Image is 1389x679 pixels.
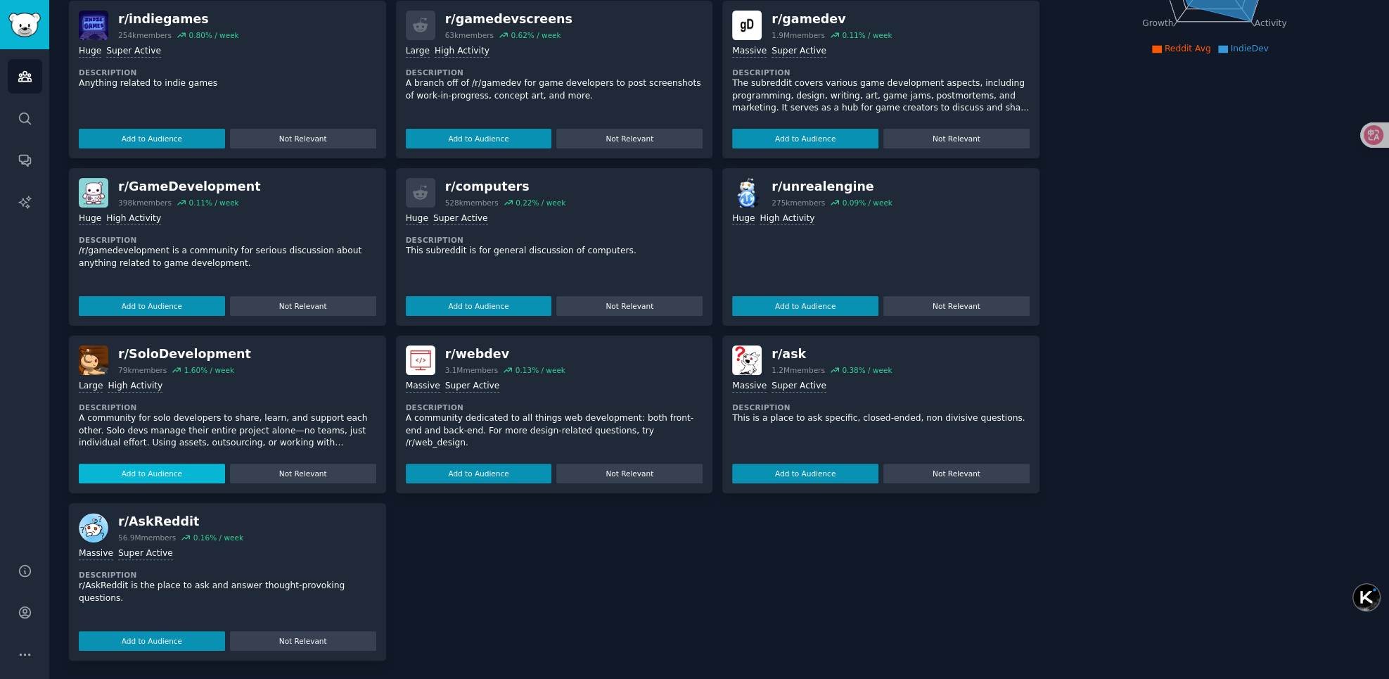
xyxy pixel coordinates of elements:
[184,365,234,375] div: 1.60 % / week
[732,68,1030,77] dt: Description
[406,412,703,450] p: A community dedicated to all things web development: both front-end and back-end. For more design...
[732,402,1030,412] dt: Description
[230,631,376,651] button: Not Relevant
[406,129,552,148] button: Add to Audience
[106,212,161,226] div: High Activity
[118,198,172,208] div: 398k members
[772,178,892,196] div: r/ unrealengine
[1165,44,1211,53] span: Reddit Avg
[883,464,1030,483] button: Not Relevant
[79,513,108,542] img: AskReddit
[445,380,500,393] div: Super Active
[732,464,878,483] button: Add to Audience
[732,212,755,226] div: Huge
[772,365,825,375] div: 1.2M members
[406,380,440,393] div: Massive
[732,11,762,40] img: gamedev
[732,412,1030,425] p: This is a place to ask specific, closed-ended, non divisive questions.
[79,212,101,226] div: Huge
[445,178,566,196] div: r/ computers
[406,345,435,375] img: webdev
[760,212,814,226] div: High Activity
[79,296,225,316] button: Add to Audience
[772,198,825,208] div: 275k members
[883,296,1030,316] button: Not Relevant
[118,547,173,561] div: Super Active
[106,45,161,58] div: Super Active
[79,547,113,561] div: Massive
[842,30,892,40] div: 0.11 % / week
[79,68,376,77] dt: Description
[406,212,428,226] div: Huge
[108,380,162,393] div: High Activity
[511,30,561,40] div: 0.62 % / week
[843,198,892,208] div: 0.09 % / week
[556,464,703,483] button: Not Relevant
[445,11,572,28] div: r/ gamedevscreens
[230,129,376,148] button: Not Relevant
[732,77,1030,115] p: The subreddit covers various game development aspects, including programming, design, writing, ar...
[118,513,243,531] div: r/ AskReddit
[118,533,176,542] div: 56.9M members
[79,235,376,245] dt: Description
[445,345,565,363] div: r/ webdev
[406,296,552,316] button: Add to Audience
[118,30,172,40] div: 254k members
[79,570,376,580] dt: Description
[556,296,703,316] button: Not Relevant
[1231,44,1269,53] span: IndieDev
[79,77,376,90] p: Anything related to indie games
[406,245,703,258] p: This subreddit is for general discussion of computers.
[516,365,565,375] div: 0.13 % / week
[406,464,552,483] button: Add to Audience
[8,13,41,37] img: GummySearch logo
[732,45,767,58] div: Massive
[79,11,108,40] img: indiegames
[1142,18,1173,28] tspan: Growth
[118,365,167,375] div: 79k members
[772,380,826,393] div: Super Active
[772,45,826,58] div: Super Active
[445,30,494,40] div: 63k members
[732,345,762,375] img: ask
[406,402,703,412] dt: Description
[406,235,703,245] dt: Description
[732,178,762,208] img: unrealengine
[883,129,1030,148] button: Not Relevant
[79,412,376,450] p: A community for solo developers to share, learn, and support each other. Solo devs manage their e...
[230,296,376,316] button: Not Relevant
[445,198,499,208] div: 528k members
[79,245,376,269] p: /r/gamedevelopment is a community for serious discussion about anything related to game development.
[406,68,703,77] dt: Description
[188,30,238,40] div: 0.80 % / week
[188,198,238,208] div: 0.11 % / week
[118,11,239,28] div: r/ indiegames
[435,45,489,58] div: High Activity
[406,45,430,58] div: Large
[772,345,892,363] div: r/ ask
[445,365,499,375] div: 3.1M members
[79,178,108,208] img: GameDevelopment
[79,45,101,58] div: Huge
[516,198,565,208] div: 0.22 % / week
[772,11,892,28] div: r/ gamedev
[732,380,767,393] div: Massive
[79,380,103,393] div: Large
[1254,18,1286,28] tspan: Activity
[79,580,376,604] p: r/AskReddit is the place to ask and answer thought-provoking questions.
[433,212,488,226] div: Super Active
[79,631,225,651] button: Add to Audience
[79,345,108,375] img: SoloDevelopment
[230,464,376,483] button: Not Relevant
[79,464,225,483] button: Add to Audience
[79,129,225,148] button: Add to Audience
[772,30,825,40] div: 1.9M members
[842,365,892,375] div: 0.38 % / week
[406,77,703,102] p: A branch off of /r/gamedev for game developers to post screenshots of work-in-progress, concept a...
[193,533,243,542] div: 0.16 % / week
[732,296,878,316] button: Add to Audience
[732,129,878,148] button: Add to Audience
[118,178,260,196] div: r/ GameDevelopment
[118,345,251,363] div: r/ SoloDevelopment
[556,129,703,148] button: Not Relevant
